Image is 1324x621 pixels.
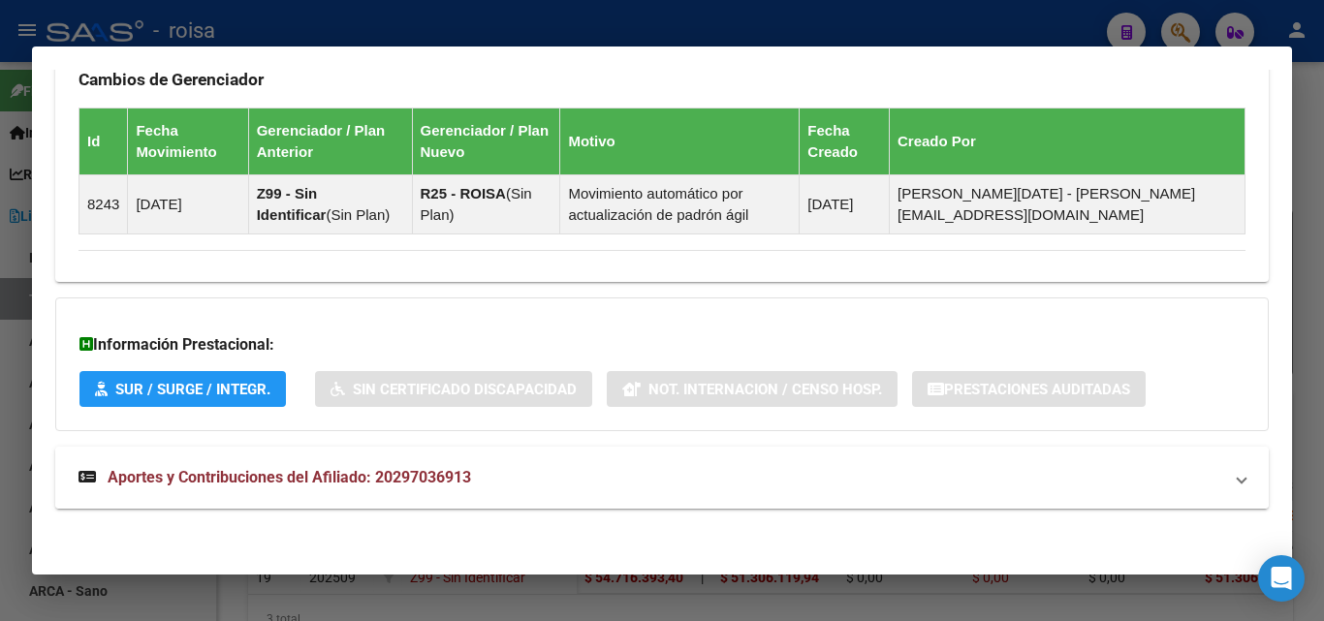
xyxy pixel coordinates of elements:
strong: Z99 - Sin Identificar [257,185,327,223]
mat-expansion-panel-header: Aportes y Contribuciones del Afiliado: 20297036913 [55,447,1269,509]
span: Aportes y Contribuciones del Afiliado: 20297036913 [108,468,471,486]
button: Sin Certificado Discapacidad [315,371,592,407]
button: Not. Internacion / Censo Hosp. [607,371,898,407]
td: Movimiento automático por actualización de padrón ágil [560,174,800,233]
td: [PERSON_NAME][DATE] - [PERSON_NAME][EMAIL_ADDRESS][DOMAIN_NAME] [889,174,1245,233]
span: Prestaciones Auditadas [944,381,1130,398]
span: Sin Plan [331,206,385,223]
h3: Información Prestacional: [79,333,1245,357]
td: ( ) [412,174,560,233]
th: Fecha Movimiento [128,108,248,174]
button: SUR / SURGE / INTEGR. [79,371,286,407]
h3: Cambios de Gerenciador [79,69,1245,90]
th: Fecha Creado [800,108,890,174]
span: Not. Internacion / Censo Hosp. [648,381,882,398]
span: Sin Plan [421,185,532,223]
th: Gerenciador / Plan Anterior [248,108,412,174]
span: SUR / SURGE / INTEGR. [115,381,270,398]
th: Creado Por [889,108,1245,174]
td: [DATE] [128,174,248,233]
th: Gerenciador / Plan Nuevo [412,108,560,174]
th: Motivo [560,108,800,174]
button: Prestaciones Auditadas [912,371,1146,407]
div: Open Intercom Messenger [1258,555,1305,602]
span: Sin Certificado Discapacidad [353,381,577,398]
strong: R25 - ROISA [421,185,506,202]
td: 8243 [79,174,128,233]
th: Id [79,108,128,174]
td: [DATE] [800,174,890,233]
td: ( ) [248,174,412,233]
